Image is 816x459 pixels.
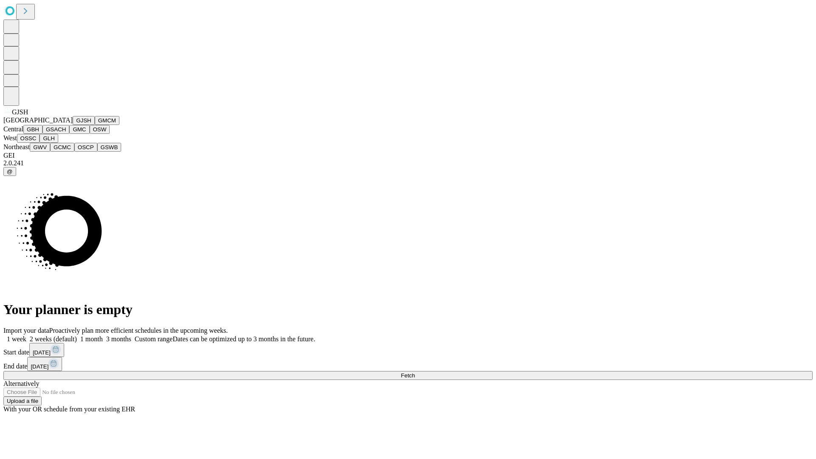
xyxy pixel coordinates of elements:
[3,116,73,124] span: [GEOGRAPHIC_DATA]
[3,343,813,357] div: Start date
[7,335,26,343] span: 1 week
[3,357,813,371] div: End date
[29,343,64,357] button: [DATE]
[31,363,48,370] span: [DATE]
[74,143,97,152] button: OSCP
[106,335,131,343] span: 3 months
[3,380,39,387] span: Alternatively
[3,167,16,176] button: @
[7,168,13,175] span: @
[3,397,42,405] button: Upload a file
[73,116,95,125] button: GJSH
[49,327,228,334] span: Proactively plan more efficient schedules in the upcoming weeks.
[30,143,50,152] button: GWV
[135,335,173,343] span: Custom range
[40,134,58,143] button: GLH
[3,327,49,334] span: Import your data
[42,125,69,134] button: GSACH
[3,134,17,142] span: West
[3,125,23,133] span: Central
[50,143,74,152] button: GCMC
[23,125,42,134] button: GBH
[3,302,813,317] h1: Your planner is empty
[69,125,89,134] button: GMC
[97,143,122,152] button: GSWB
[17,134,40,143] button: OSSC
[80,335,103,343] span: 1 month
[3,152,813,159] div: GEI
[401,372,415,379] span: Fetch
[33,349,51,356] span: [DATE]
[27,357,62,371] button: [DATE]
[3,405,135,413] span: With your OR schedule from your existing EHR
[30,335,77,343] span: 2 weeks (default)
[3,371,813,380] button: Fetch
[3,159,813,167] div: 2.0.241
[3,143,30,150] span: Northeast
[95,116,119,125] button: GMCM
[90,125,110,134] button: OSW
[12,108,28,116] span: GJSH
[173,335,315,343] span: Dates can be optimized up to 3 months in the future.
